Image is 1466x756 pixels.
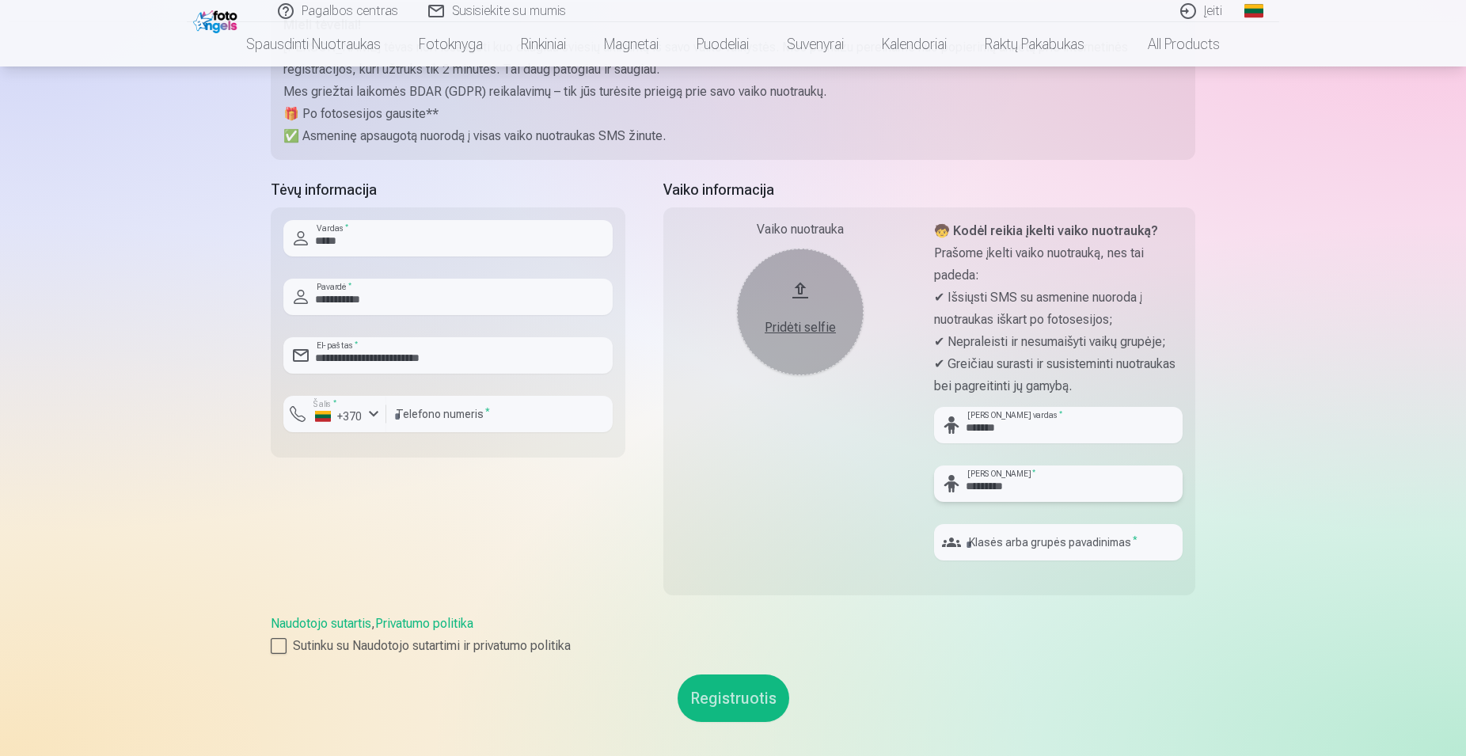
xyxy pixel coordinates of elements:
strong: 🧒 Kodėl reikia įkelti vaiko nuotrauką? [934,223,1158,238]
p: ✔ Nepraleisti ir nesumaišyti vaikų grupėje; [934,331,1183,353]
a: Raktų pakabukas [966,22,1103,66]
a: Spausdinti nuotraukas [227,22,400,66]
button: Registruotis [678,674,789,722]
p: Prašome įkelti vaiko nuotrauką, nes tai padeda: [934,242,1183,287]
img: /fa2 [193,6,241,33]
button: Šalis*+370 [283,396,386,432]
a: Naudotojo sutartis [271,616,371,631]
p: 🎁 Po fotosesijos gausite** [283,103,1183,125]
p: ✔ Išsiųsti SMS su asmenine nuoroda į nuotraukas iškart po fotosesijos; [934,287,1183,331]
h5: Tėvų informacija [271,179,625,201]
a: Rinkiniai [502,22,585,66]
a: Privatumo politika [375,616,473,631]
div: +370 [315,408,363,424]
p: Mes griežtai laikomės BDAR (GDPR) reikalavimų – tik jūs turėsite prieigą prie savo vaiko nuotraukų. [283,81,1183,103]
div: Vaiko nuotrauka [676,220,925,239]
div: , [271,614,1195,655]
a: Puodeliai [678,22,768,66]
a: Suvenyrai [768,22,863,66]
p: ✅ Asmeninę apsaugotą nuorodą į visas vaiko nuotraukas SMS žinute. [283,125,1183,147]
a: Magnetai [585,22,678,66]
a: Fotoknyga [400,22,502,66]
h5: Vaiko informacija [663,179,1195,201]
div: Pridėti selfie [753,318,848,337]
a: All products [1103,22,1239,66]
label: Šalis [309,398,341,410]
p: ✔ Greičiau surasti ir susisteminti nuotraukas bei pagreitinti jų gamybą. [934,353,1183,397]
label: Sutinku su Naudotojo sutartimi ir privatumo politika [271,636,1195,655]
a: Kalendoriai [863,22,966,66]
button: Pridėti selfie [737,249,864,375]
